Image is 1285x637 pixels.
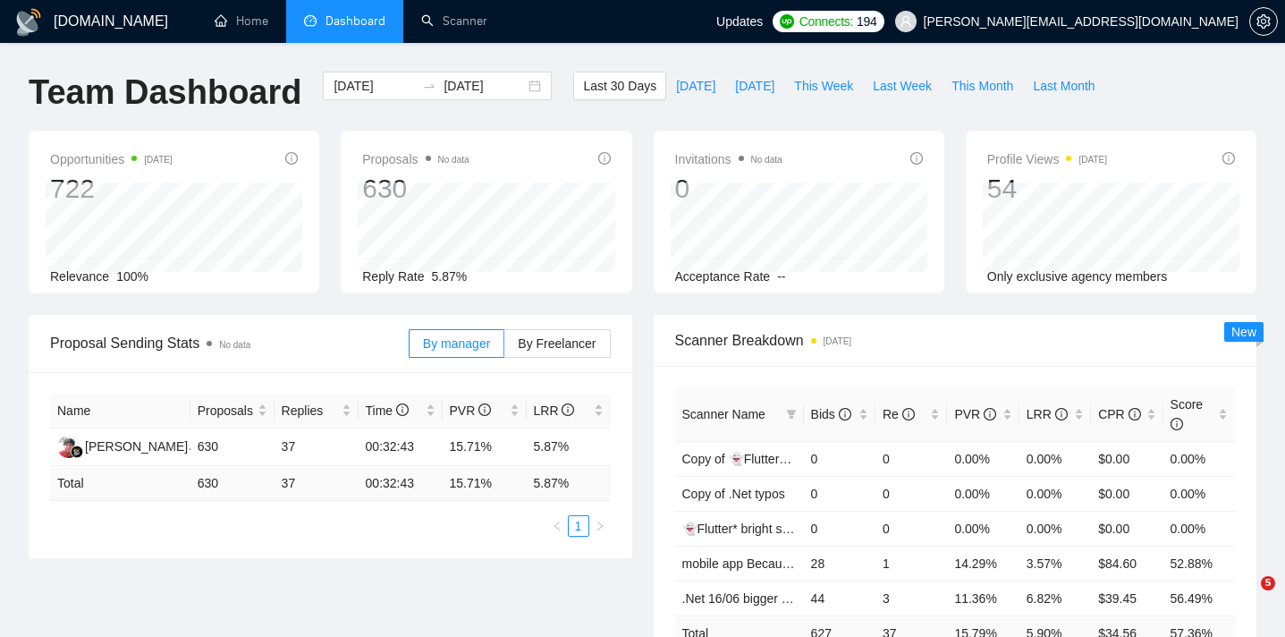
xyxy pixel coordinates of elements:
[804,546,875,581] td: 28
[423,336,490,351] span: By manager
[1019,581,1091,616] td: 6.82%
[910,152,923,165] span: info-circle
[725,72,784,100] button: [DATE]
[518,336,596,351] span: By Freelancer
[215,13,268,29] a: homeHome
[1078,155,1106,165] time: [DATE]
[1163,511,1235,546] td: 0.00%
[1261,576,1275,590] span: 5
[443,466,527,501] td: 15.71 %
[951,76,1013,96] span: This Month
[1171,397,1204,431] span: Score
[987,149,1107,170] span: Profile Views
[57,438,188,453] a: A[PERSON_NAME]
[568,515,589,537] li: 1
[675,149,782,170] span: Invitations
[595,521,605,531] span: right
[716,14,763,29] span: Updates
[534,403,575,418] span: LRR
[190,429,275,466] td: 630
[675,172,782,206] div: 0
[190,394,275,429] th: Proposals
[362,269,424,284] span: Reply Rate
[947,476,1019,511] td: 0.00%
[29,72,301,114] h1: Team Dashboard
[527,429,611,466] td: 5.87%
[1091,581,1162,616] td: $39.45
[987,172,1107,206] div: 54
[682,522,800,536] a: 👻Flutter* bright start
[682,591,875,606] a: .Net 16/06 bigger rate bigger cover
[794,76,853,96] span: This Week
[784,72,863,100] button: This Week
[527,466,611,501] td: 5.87 %
[422,79,436,93] span: swap-right
[589,515,611,537] button: right
[14,8,43,37] img: logo
[1250,14,1277,29] span: setting
[362,149,469,170] span: Proposals
[780,14,794,29] img: upwork-logo.png
[275,466,359,501] td: 37
[902,408,915,420] span: info-circle
[839,408,851,420] span: info-circle
[573,72,666,100] button: Last 30 Days
[598,152,611,165] span: info-circle
[751,155,782,165] span: No data
[873,76,932,96] span: Last Week
[334,76,415,96] input: Start date
[863,72,942,100] button: Last Week
[444,76,525,96] input: End date
[735,76,774,96] span: [DATE]
[1055,408,1068,420] span: info-circle
[875,441,947,476] td: 0
[984,408,996,420] span: info-circle
[116,269,148,284] span: 100%
[198,401,254,420] span: Proposals
[552,521,562,531] span: left
[1231,325,1256,339] span: New
[1091,546,1162,581] td: $84.60
[432,269,468,284] span: 5.87%
[275,394,359,429] th: Replies
[947,581,1019,616] td: 11.36%
[219,340,250,350] span: No data
[1249,7,1278,36] button: setting
[589,515,611,537] li: Next Page
[947,441,1019,476] td: 0.00%
[1249,14,1278,29] a: setting
[359,429,443,466] td: 00:32:43
[396,403,409,416] span: info-circle
[883,407,915,421] span: Re
[875,476,947,511] td: 0
[804,511,875,546] td: 0
[50,172,173,206] div: 722
[144,155,172,165] time: [DATE]
[85,437,188,456] div: [PERSON_NAME]
[285,152,298,165] span: info-circle
[422,79,436,93] span: to
[942,72,1023,100] button: This Month
[676,76,715,96] span: [DATE]
[57,436,80,458] img: A
[359,466,443,501] td: 00:32:43
[1023,72,1104,100] button: Last Month
[1163,581,1235,616] td: 56.49%
[438,155,469,165] span: No data
[1163,476,1235,511] td: 0.00%
[1019,476,1091,511] td: 0.00%
[824,336,851,346] time: [DATE]
[1027,407,1068,421] span: LRR
[875,546,947,581] td: 1
[421,13,487,29] a: searchScanner
[987,269,1168,284] span: Only exclusive agency members
[675,329,1236,352] span: Scanner Breakdown
[682,556,831,571] a: mobile app Because 28/10
[50,332,409,354] span: Proposal Sending Stats
[50,149,173,170] span: Opportunities
[666,72,725,100] button: [DATE]
[546,515,568,537] button: left
[1019,511,1091,546] td: 0.00%
[1171,418,1183,430] span: info-circle
[682,407,765,421] span: Scanner Name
